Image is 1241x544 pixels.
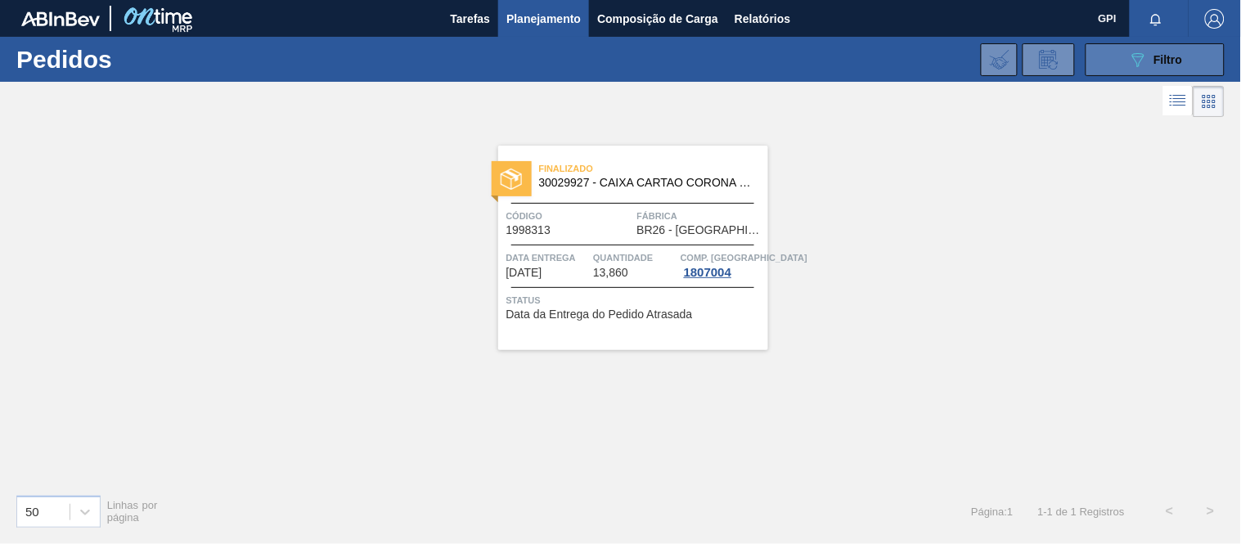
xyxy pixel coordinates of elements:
a: statusFinalizado30029927 - CAIXA CARTAO CORONA 350ML SLEEK C8 PYCódigo1998313FábricaBR26 - [GEOGR... [474,146,768,350]
span: Código [506,208,633,224]
span: Data entrega [506,250,590,266]
span: Quantidade [593,250,677,266]
button: Notificações [1130,7,1182,30]
span: Comp. Carga [681,250,807,266]
span: 30029927 - CAIXA CARTAO CORONA 350ML SLEEK C8 PY [539,177,755,189]
div: Visão em Cards [1194,86,1225,117]
img: status [501,169,522,190]
span: BR26 - Uberlândia [637,224,764,236]
div: Solicitação de Revisão de Pedidos [1023,43,1075,76]
a: Comp. [GEOGRAPHIC_DATA]1807004 [681,250,764,279]
span: Planejamento [506,9,581,29]
span: 1 - 1 de 1 Registros [1038,506,1125,518]
div: 50 [25,505,39,519]
span: Linhas por página [107,499,158,524]
span: Relatórios [735,9,790,29]
span: Finalizado [539,160,768,177]
div: Visão em Lista [1163,86,1194,117]
button: < [1149,491,1190,532]
h1: Pedidos [16,50,251,69]
span: Filtro [1154,53,1183,66]
span: Composição de Carga [597,9,718,29]
span: Tarefas [450,9,490,29]
span: Data da Entrega do Pedido Atrasada [506,308,693,321]
img: TNhmsLtSVTkK8tSr43FrP2fwEKptu5GPRR3wAAAABJRU5ErkJggg== [21,11,100,26]
span: 13,860 [593,267,628,279]
span: Status [506,292,764,308]
span: 09/08/2025 [506,267,542,279]
span: Fábrica [637,208,764,224]
span: Página : 1 [971,506,1013,518]
div: Importar Negociações dos Pedidos [981,43,1018,76]
div: 1807004 [681,266,735,279]
img: Logout [1205,9,1225,29]
button: > [1190,491,1231,532]
span: 1998313 [506,224,551,236]
button: Filtro [1086,43,1225,76]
